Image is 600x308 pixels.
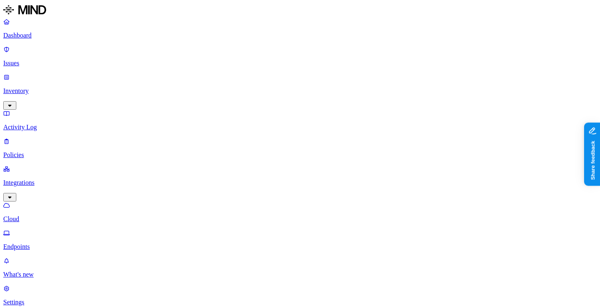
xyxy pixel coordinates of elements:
[3,299,597,306] p: Settings
[3,179,597,186] p: Integrations
[3,3,46,16] img: MIND
[3,73,597,109] a: Inventory
[3,165,597,200] a: Integrations
[3,124,597,131] p: Activity Log
[3,215,597,223] p: Cloud
[3,87,597,95] p: Inventory
[3,285,597,306] a: Settings
[3,271,597,278] p: What's new
[3,110,597,131] a: Activity Log
[3,18,597,39] a: Dashboard
[3,137,597,159] a: Policies
[3,243,597,250] p: Endpoints
[3,202,597,223] a: Cloud
[3,60,597,67] p: Issues
[3,46,597,67] a: Issues
[3,3,597,18] a: MIND
[3,32,597,39] p: Dashboard
[3,257,597,278] a: What's new
[3,229,597,250] a: Endpoints
[3,151,597,159] p: Policies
